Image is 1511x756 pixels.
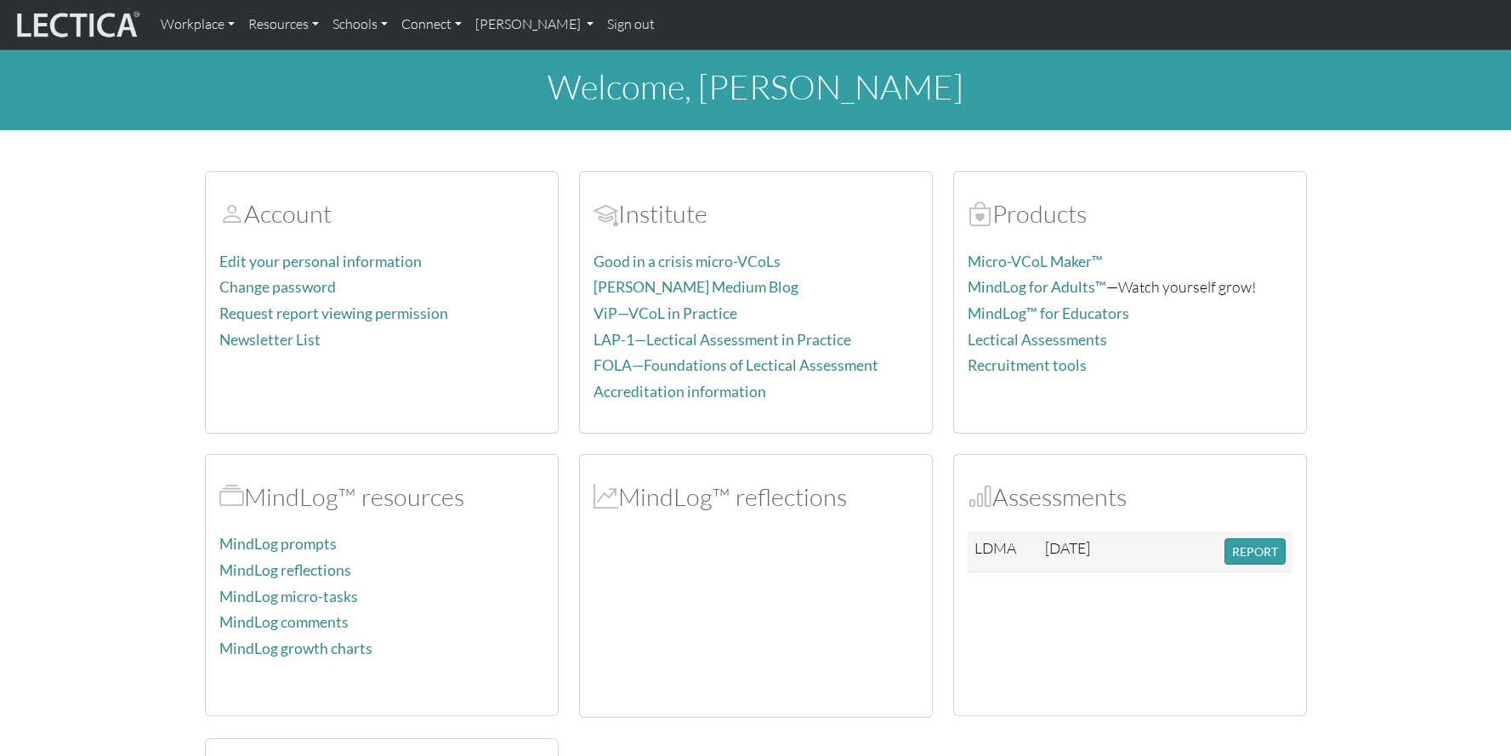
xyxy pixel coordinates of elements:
[219,481,244,512] span: MindLog™ resources
[469,7,600,43] a: [PERSON_NAME]
[968,531,1039,572] td: LDMA
[594,356,878,374] a: FOLA—Foundations of Lectical Assessment
[219,561,351,579] a: MindLog reflections
[154,7,241,43] a: Workplace
[594,198,618,229] span: Account
[594,253,781,270] a: Good in a crisis micro-VCoLs
[600,7,662,43] a: Sign out
[594,278,798,296] a: [PERSON_NAME] Medium Blog
[219,198,244,229] span: Account
[219,588,358,605] a: MindLog micro-tasks
[968,199,1292,229] h2: Products
[968,253,1103,270] a: Micro-VCoL Maker™
[395,7,469,43] a: Connect
[219,278,336,296] a: Change password
[219,639,372,657] a: MindLog growth charts
[594,482,918,512] h2: MindLog™ reflections
[219,199,544,229] h2: Account
[219,331,321,349] a: Newsletter List
[1045,538,1090,557] span: [DATE]
[968,481,992,512] span: Assessments
[594,481,618,512] span: MindLog
[968,304,1129,322] a: MindLog™ for Educators
[968,278,1106,296] a: MindLog for Adults™
[241,7,326,43] a: Resources
[968,275,1292,299] p: —Watch yourself grow!
[968,356,1087,374] a: Recruitment tools
[1224,538,1286,565] button: REPORT
[219,535,337,553] a: MindLog prompts
[219,253,422,270] a: Edit your personal information
[13,9,140,41] img: lecticalive
[968,198,992,229] span: Products
[219,613,349,631] a: MindLog comments
[219,304,448,322] a: Request report viewing permission
[594,383,766,401] a: Accreditation information
[594,199,918,229] h2: Institute
[968,482,1292,512] h2: Assessments
[594,331,851,349] a: LAP-1—Lectical Assessment in Practice
[594,304,737,322] a: ViP—VCoL in Practice
[968,331,1107,349] a: Lectical Assessments
[219,482,544,512] h2: MindLog™ resources
[326,7,395,43] a: Schools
